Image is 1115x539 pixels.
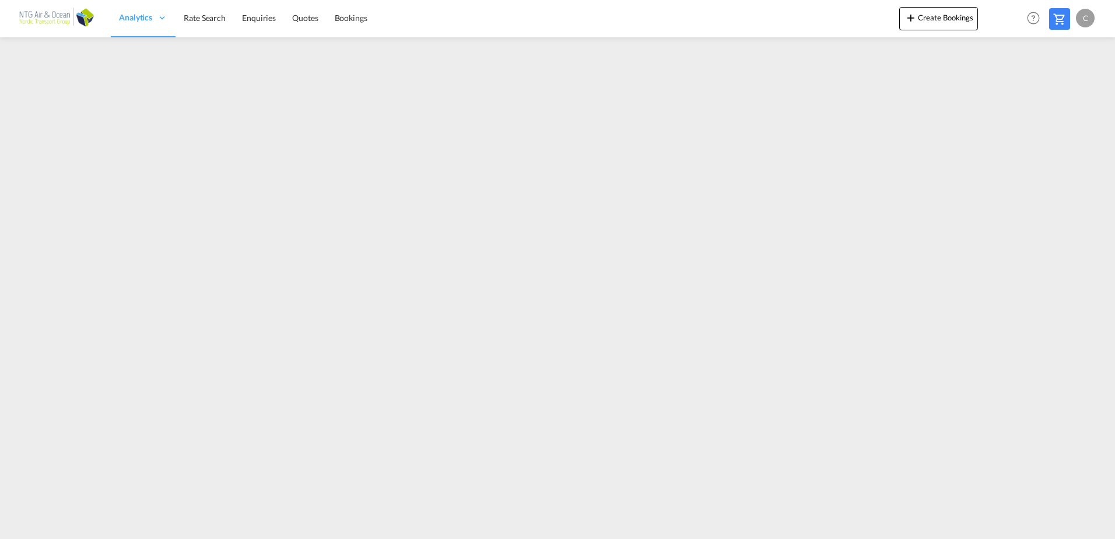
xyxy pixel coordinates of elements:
span: Rate Search [184,13,226,23]
div: Help [1023,8,1049,29]
span: Analytics [119,12,152,23]
span: Help [1023,8,1043,28]
span: Enquiries [242,13,276,23]
div: C [1076,9,1095,27]
img: b56e2f00b01711ecb5ec2b6763d4c6fb.png [17,5,96,32]
md-icon: icon-plus 400-fg [904,10,918,24]
span: Quotes [292,13,318,23]
span: Bookings [335,13,367,23]
button: icon-plus 400-fgCreate Bookings [899,7,978,30]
